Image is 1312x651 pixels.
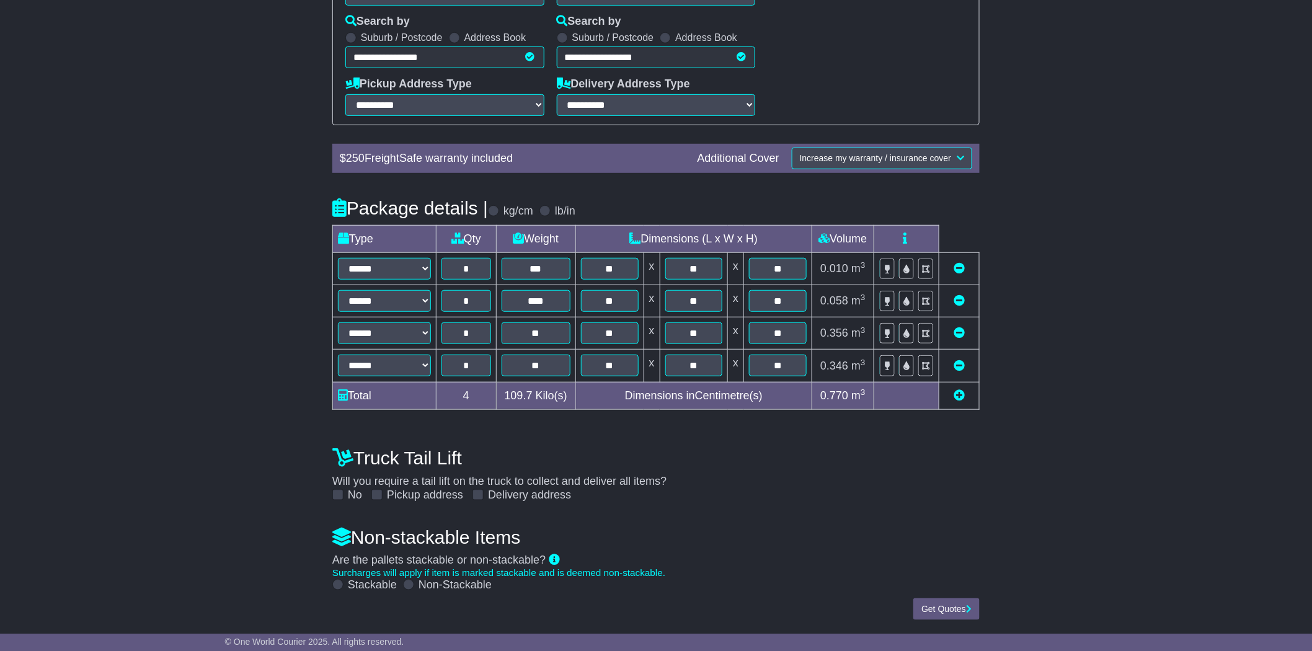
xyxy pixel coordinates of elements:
span: 0.356 [820,327,848,339]
span: 0.058 [820,294,848,307]
a: Remove this item [954,360,965,372]
td: 4 [437,382,497,409]
a: Remove this item [954,262,965,275]
button: Get Quotes [913,598,980,620]
td: x [644,285,660,317]
label: Search by [557,15,621,29]
span: 109.7 [505,389,533,402]
td: Volume [812,225,874,252]
h4: Package details | [332,198,488,218]
label: No [348,489,362,502]
span: m [851,327,866,339]
a: Remove this item [954,294,965,307]
button: Increase my warranty / insurance cover [792,148,972,169]
td: x [644,317,660,350]
span: Are the pallets stackable or non-stackable? [332,554,546,566]
span: 0.346 [820,360,848,372]
label: Suburb / Postcode [361,32,443,43]
label: Non-Stackable [419,578,492,592]
td: x [728,350,744,382]
div: Will you require a tail lift on the truck to collect and deliver all items? [326,441,986,502]
td: x [644,350,660,382]
label: Suburb / Postcode [572,32,654,43]
span: m [851,294,866,307]
a: Remove this item [954,327,965,339]
sup: 3 [861,260,866,270]
h4: Non-stackable Items [332,527,980,547]
sup: 3 [861,293,866,302]
a: Add new item [954,389,965,402]
label: Search by [345,15,410,29]
label: Address Book [675,32,737,43]
td: x [728,317,744,350]
td: Kilo(s) [496,382,575,409]
span: m [851,262,866,275]
div: Surcharges will apply if item is marked stackable and is deemed non-stackable. [332,567,980,578]
span: © One World Courier 2025. All rights reserved. [225,637,404,647]
td: Type [333,225,437,252]
sup: 3 [861,325,866,335]
label: Pickup address [387,489,463,502]
span: m [851,360,866,372]
td: x [728,285,744,317]
label: kg/cm [503,205,533,218]
span: m [851,389,866,402]
sup: 3 [861,387,866,397]
label: Address Book [464,32,526,43]
td: Dimensions (L x W x H) [575,225,812,252]
span: 0.770 [820,389,848,402]
span: 250 [346,152,365,164]
sup: 3 [861,358,866,367]
td: Weight [496,225,575,252]
td: Total [333,382,437,409]
label: Delivery Address Type [557,77,690,91]
span: 0.010 [820,262,848,275]
td: Dimensions in Centimetre(s) [575,382,812,409]
label: Delivery address [488,489,571,502]
div: Additional Cover [691,152,786,166]
td: Qty [437,225,497,252]
td: x [728,252,744,285]
label: lb/in [555,205,575,218]
span: Increase my warranty / insurance cover [800,153,951,163]
label: Pickup Address Type [345,77,472,91]
h4: Truck Tail Lift [332,448,980,468]
td: x [644,252,660,285]
div: $ FreightSafe warranty included [334,152,691,166]
label: Stackable [348,578,397,592]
